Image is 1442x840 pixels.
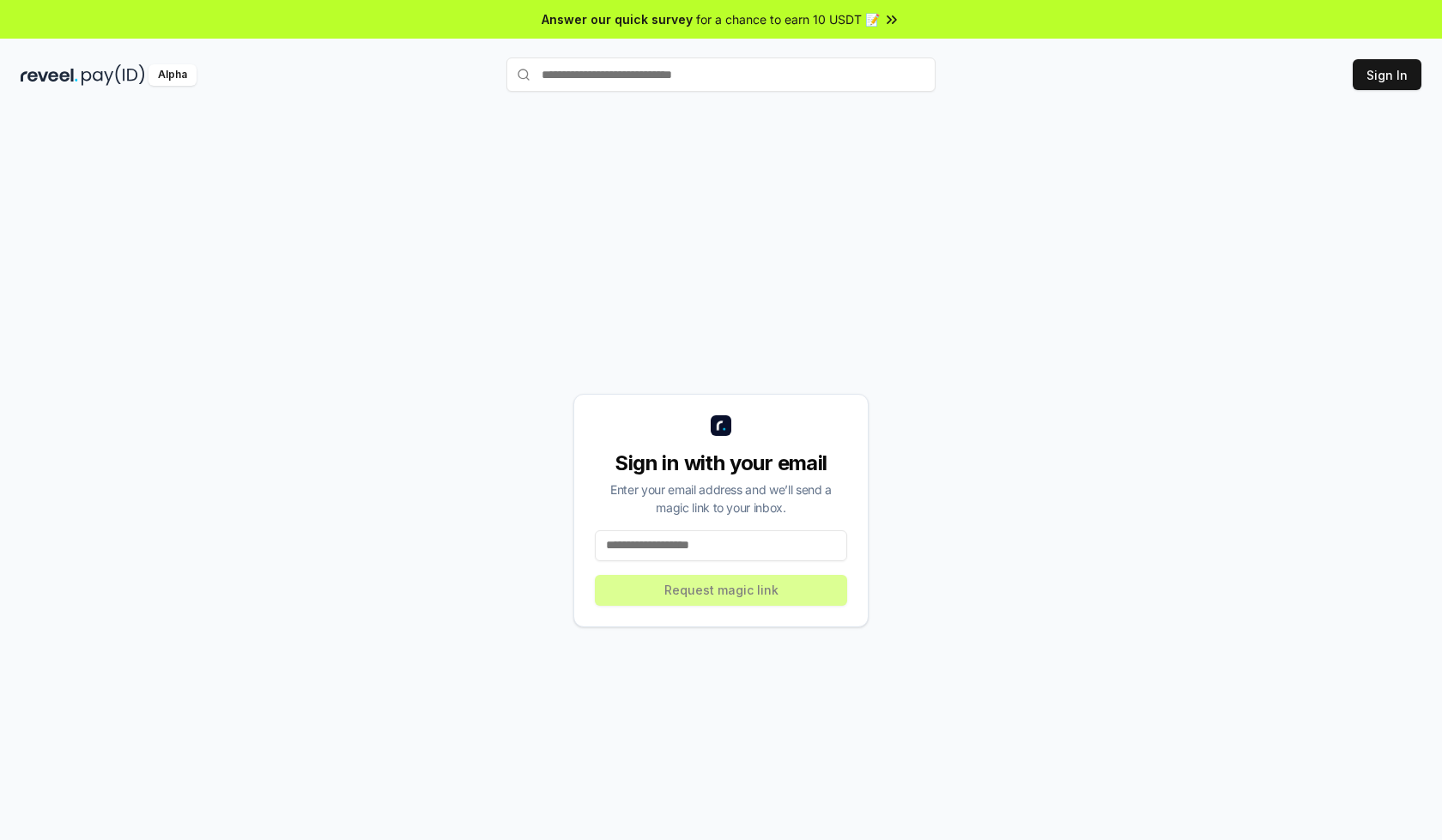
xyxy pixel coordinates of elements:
[1353,59,1421,90] button: Sign In
[696,10,880,28] span: for a chance to earn 10 USDT 📝
[542,10,693,28] span: Answer our quick survey
[595,450,847,477] div: Sign in with your email
[711,415,731,436] img: logo_small
[82,64,145,86] img: pay_id
[595,480,847,517] div: Enter your email address and we’ll send a magic link to your inbox.
[21,64,78,86] img: reveel_dark
[148,64,197,86] div: Alpha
